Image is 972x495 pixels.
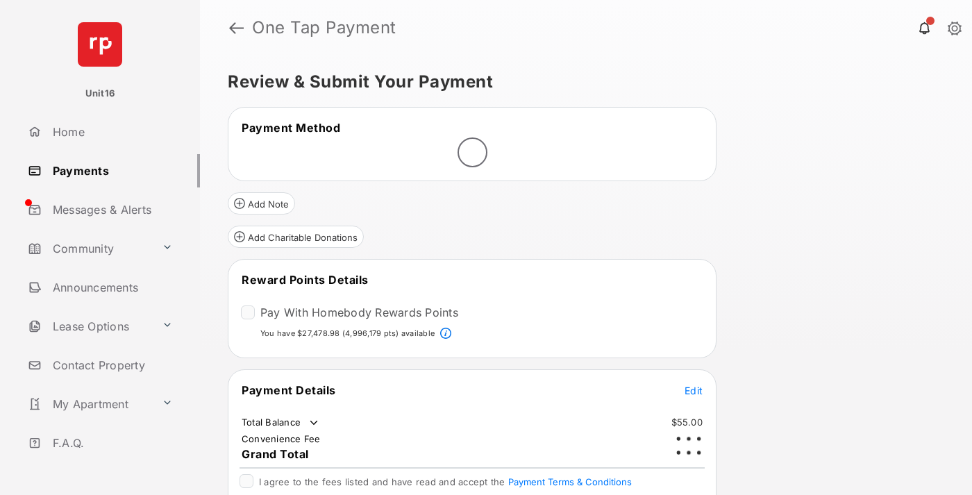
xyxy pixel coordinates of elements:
span: Edit [685,385,703,396]
a: Lease Options [22,310,156,343]
p: Unit16 [85,87,115,101]
span: Payment Details [242,383,336,397]
td: Convenience Fee [241,433,321,445]
td: $55.00 [671,416,704,428]
h5: Review & Submit Your Payment [228,74,933,90]
span: Payment Method [242,121,340,135]
a: My Apartment [22,387,156,421]
a: Payments [22,154,200,187]
button: Add Charitable Donations [228,226,364,248]
button: Edit [685,383,703,397]
td: Total Balance [241,416,321,430]
a: F.A.Q. [22,426,200,460]
span: Grand Total [242,447,309,461]
p: You have $27,478.98 (4,996,179 pts) available [260,328,435,339]
label: Pay With Homebody Rewards Points [260,305,458,319]
a: Contact Property [22,349,200,382]
button: Add Note [228,192,295,215]
a: Announcements [22,271,200,304]
strong: One Tap Payment [252,19,396,36]
a: Home [22,115,200,149]
span: I agree to the fees listed and have read and accept the [259,476,632,487]
img: svg+xml;base64,PHN2ZyB4bWxucz0iaHR0cDovL3d3dy53My5vcmcvMjAwMC9zdmciIHdpZHRoPSI2NCIgaGVpZ2h0PSI2NC... [78,22,122,67]
button: I agree to the fees listed and have read and accept the [508,476,632,487]
span: Reward Points Details [242,273,369,287]
a: Messages & Alerts [22,193,200,226]
a: Community [22,232,156,265]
